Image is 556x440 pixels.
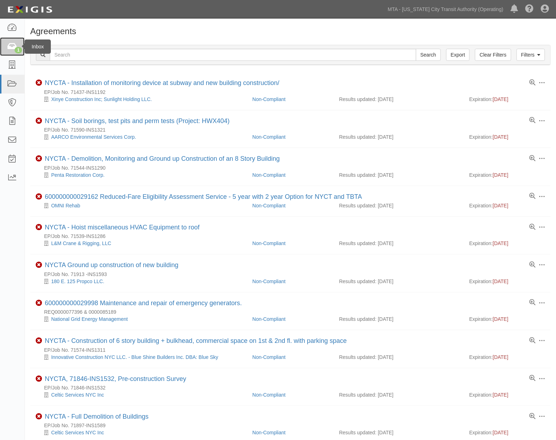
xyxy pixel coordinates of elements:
[51,240,111,246] a: L&M Crane & Rigging, LLC
[45,117,230,124] a: NYCTA - Soil borings, test pits and perm tests (Project: HWX404)
[339,171,459,179] div: Results updated: [DATE]
[384,2,507,16] a: MTA - [US_STATE] City Transit Authority (Operating)
[45,375,186,383] div: NYCTA, 71846-INS1532, Pre-construction Survey
[36,164,551,171] div: EP/Job No. 71544-INS1290
[36,262,42,268] i: Non-Compliant
[51,172,105,178] a: Penta Restoration Corp.
[45,261,178,269] div: NYCTA Ground up construction of new building
[252,392,285,398] a: Non-Compliant
[45,193,362,200] a: 600000000029162 Reduced-Fare Eligibility Assessment Service - 5 year with 2 year Option for NYCT ...
[36,278,247,285] div: 180 E. 125 Propco LLC.
[51,279,104,284] a: 180 E. 125 Propco LLC.
[51,316,128,322] a: National Grid Energy Management
[339,354,459,361] div: Results updated: [DATE]
[36,354,247,361] div: Innovative Construction NYC LLC. - Blue Shine Builders Inc. DBA: Blue Sky
[469,354,545,361] div: Expiration:
[252,430,285,435] a: Non-Compliant
[45,224,200,231] a: NYCTA - Hoist miscellaneous HVAC Equipment to roof
[51,392,104,398] a: Celtic Services NYC Inc
[36,413,42,420] i: Non-Compliant
[45,79,279,87] div: NYCTA - Installation of monitoring device at subway and new building construction/
[36,316,247,323] div: National Grid Energy Management
[339,133,459,141] div: Results updated: [DATE]
[469,96,545,103] div: Expiration:
[339,278,459,285] div: Results updated: [DATE]
[475,49,511,61] a: Clear Filters
[529,299,535,306] a: View results summary
[252,134,285,140] a: Non-Compliant
[45,261,178,269] a: NYCTA Ground up construction of new building
[529,375,535,382] a: View results summary
[45,413,149,421] div: NYCTA - Full Demolition of Buildings
[339,240,459,247] div: Results updated: [DATE]
[45,299,242,307] a: 600000000029998 Maintenance and repair of emergency generators.
[493,279,508,284] span: [DATE]
[36,171,247,179] div: Penta Restoration Corp.
[252,354,285,360] a: Non-Compliant
[45,337,347,344] a: NYCTA - Construction of 6 story building + bulkhead, commercial space on 1st & 2nd fl. with parki...
[45,155,280,162] a: NYCTA - Demolition, Monitoring and Ground up Construction of an 8 Story Building
[51,96,152,102] a: Xinye Construction Inc; Sunlight Holding LLC.
[529,117,535,124] a: View results summary
[36,202,247,209] div: OMNI Rehab
[36,96,247,103] div: Xinye Construction Inc; Sunlight Holding LLC.
[36,126,551,133] div: EP/Job No. 71590-INS1321
[36,376,42,382] i: Non-Compliant
[15,47,22,53] div: 1
[493,134,508,140] span: [DATE]
[529,338,535,344] a: View results summary
[252,240,285,246] a: Non-Compliant
[36,346,551,354] div: EP/Job No. 71574-INS1311
[493,96,508,102] span: [DATE]
[529,80,535,86] a: View results summary
[45,413,149,420] a: NYCTA - Full Demolition of Buildings
[339,96,459,103] div: Results updated: [DATE]
[45,337,347,345] div: NYCTA - Construction of 6 story building + bulkhead, commercial space on 1st & 2nd fl. with parki...
[446,49,470,61] a: Export
[36,155,42,162] i: Non-Compliant
[493,354,508,360] span: [DATE]
[339,202,459,209] div: Results updated: [DATE]
[529,193,535,200] a: View results summary
[5,3,54,16] img: logo-5460c22ac91f19d4615b14bd174203de0afe785f0fc80cf4dbbc73dc1793850b.png
[36,133,247,141] div: AARCO Environmental Services Corp.
[25,39,51,54] div: Inbox
[339,316,459,323] div: Results updated: [DATE]
[493,316,508,322] span: [DATE]
[36,118,42,124] i: Non-Compliant
[36,80,42,86] i: Non-Compliant
[45,155,280,163] div: NYCTA - Demolition, Monitoring and Ground up Construction of an 8 Story Building
[50,49,416,61] input: Search
[252,96,285,102] a: Non-Compliant
[469,240,545,247] div: Expiration:
[36,429,247,436] div: Celtic Services NYC Inc
[339,429,459,436] div: Results updated: [DATE]
[252,203,285,208] a: Non-Compliant
[45,193,362,201] div: 600000000029162 Reduced-Fare Eligibility Assessment Service - 5 year with 2 year Option for NYCT ...
[469,202,545,209] div: Expiration:
[36,391,247,398] div: Celtic Services NYC Inc
[36,89,551,96] div: EP/Job No. 71437-INS1192
[493,172,508,178] span: [DATE]
[252,279,285,284] a: Non-Compliant
[36,338,42,344] i: Non-Compliant
[51,354,218,360] a: Innovative Construction NYC LLC. - Blue Shine Builders Inc. DBA: Blue Sky
[529,413,535,420] a: View results summary
[252,316,285,322] a: Non-Compliant
[45,375,186,382] a: NYCTA, 71846-INS1532, Pre-construction Survey
[45,117,230,125] div: NYCTA - Soil borings, test pits and perm tests (Project: HWX404)
[493,240,508,246] span: [DATE]
[493,430,508,435] span: [DATE]
[469,171,545,179] div: Expiration:
[416,49,441,61] input: Search
[469,391,545,398] div: Expiration:
[529,262,535,268] a: View results summary
[493,392,508,398] span: [DATE]
[36,384,551,391] div: EP/Job No. 71846-INS1532
[469,316,545,323] div: Expiration:
[339,391,459,398] div: Results updated: [DATE]
[30,27,551,36] h1: Agreements
[51,134,136,140] a: AARCO Environmental Services Corp.
[469,133,545,141] div: Expiration:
